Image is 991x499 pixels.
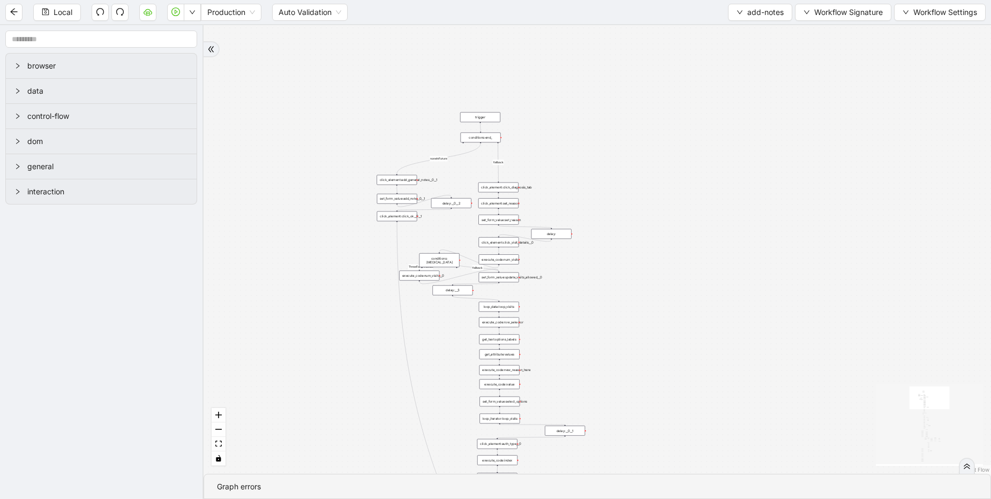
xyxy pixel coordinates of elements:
button: arrow-left [5,4,22,21]
div: click_element:click_visit_details__0 [478,237,519,247]
span: cloud-server [144,7,152,16]
div: get_text:options_labels [479,335,520,345]
button: zoom out [212,422,226,437]
a: React Flow attribution [962,466,989,473]
div: get_attribute:values [479,349,520,359]
div: trigger [460,112,500,123]
div: delay:__3 [432,285,472,296]
span: right [14,138,21,145]
span: down [737,9,743,16]
button: fit view [212,437,226,451]
g: Edge from conditions:orthovisc to set_form_value:update_visits_allowed__0 [457,264,499,271]
span: Auto Validation [279,4,341,20]
span: double-right [207,46,215,53]
g: Edge from conditions:end_ to click_element:add_general_notes__0__1 [397,143,481,174]
div: loop_iterator:loop_visits [479,414,520,424]
div: execute_code:row_selector [479,317,519,328]
div: delay:__0__1 [545,426,585,436]
g: Edge from delay:__0__2 to click_element:click_ok__0__1 [397,209,451,210]
span: interaction [27,186,188,198]
span: dom [27,135,188,147]
div: execute_code:new_reason_here [479,365,520,375]
g: Edge from trigger to conditions:end_ [481,123,481,131]
div: loop_data:auth_options [477,473,517,483]
span: Local [54,6,72,18]
div: set_form_value:add_note__0__1 [377,194,417,204]
div: delay: [531,229,572,239]
div: click_element:click_ok__0__1 [377,211,417,222]
span: general [27,161,188,172]
button: downadd-notes [728,4,792,21]
div: loop_data:loop_visits [479,302,519,312]
div: click_element:click_diagnosis_tab [478,183,519,193]
div: execute_code:value [479,379,520,389]
g: Edge from set_form_value:set_reason to delay: [499,226,551,228]
span: Workflow Settings [913,6,977,18]
button: undo [92,4,109,21]
div: execute_code:num_visits__0 [399,270,439,280]
div: conditions:end_ [461,133,501,143]
div: execute_code:num_visits [479,254,519,264]
g: Edge from delay: to click_element:click_visit_details__0 [499,235,551,241]
g: Edge from set_form_value:add_note__0__1 to delay:__0__2 [397,195,451,207]
span: Production [207,4,255,20]
div: set_form_value:set_reason [478,215,519,225]
button: toggle interactivity [212,451,226,466]
div: set_form_value:select_options [479,397,520,407]
span: save [42,8,49,16]
div: dom [6,129,197,154]
div: execute_code:index [477,455,517,465]
button: down [184,4,201,21]
button: saveLocal [33,4,81,21]
button: downWorkflow Signature [795,4,891,21]
div: click_element:add_general_notes__0__1 [377,175,417,185]
div: set_form_value:update_visits_allowed__0 [479,273,519,283]
div: browser [6,54,197,78]
button: cloud-server [139,4,156,21]
button: play-circle [167,4,184,21]
g: Edge from conditions:orthovisc to execute_code:num_visits__0 [408,264,433,269]
div: general [6,154,197,179]
span: undo [96,7,104,16]
span: right [14,88,21,94]
span: down [804,9,810,16]
g: Edge from set_form_value:update_visits_allowed__0 to delay:__3 [453,283,499,284]
div: Graph errors [217,481,978,493]
div: conditions:[MEDICAL_DATA] [419,253,460,267]
span: right [14,113,21,119]
span: data [27,85,188,97]
g: Edge from execute_code:num_visits__0 to set_form_value:update_visits_allowed__0 [419,269,499,284]
div: data [6,79,197,103]
span: right [14,163,21,170]
g: Edge from delay:__3 to loop_data:loop_visits [453,296,499,300]
button: downWorkflow Settings [894,4,986,21]
g: Edge from delay:__0__1 to click_element:auth_type__0 [497,437,565,438]
div: click_element:set_reason [478,198,519,208]
div: control-flow [6,104,197,128]
span: add-notes [747,6,784,18]
span: control-flow [27,110,188,122]
span: Workflow Signature [814,6,883,18]
span: right [14,188,21,195]
button: redo [111,4,129,21]
div: click_element:auth_type__0 [477,439,517,449]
